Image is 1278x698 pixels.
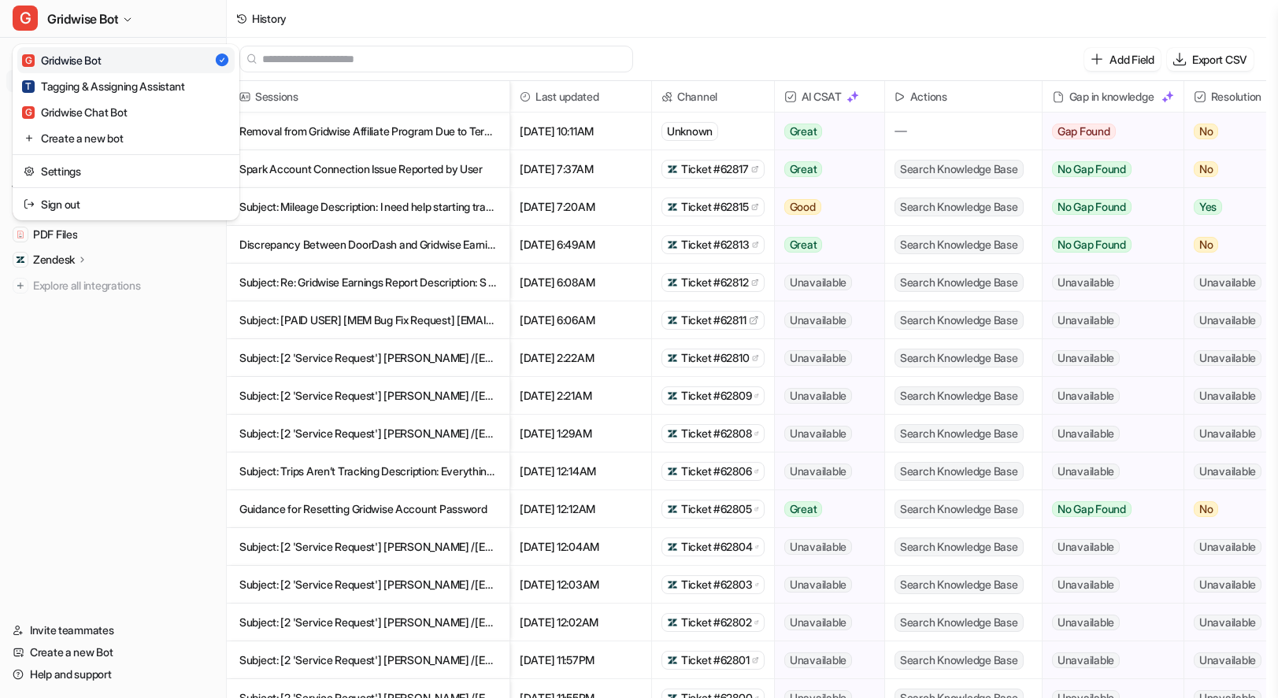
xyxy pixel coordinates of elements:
[22,78,185,94] div: Tagging & Assigning Assistant
[22,54,35,67] span: G
[17,158,235,184] a: Settings
[22,80,35,93] span: T
[22,104,127,120] div: Gridwise Chat Bot
[17,125,235,151] a: Create a new bot
[13,6,38,31] span: G
[24,130,35,146] img: reset
[24,163,35,179] img: reset
[13,44,239,220] div: GGridwise Bot
[17,191,235,217] a: Sign out
[47,8,118,30] span: Gridwise Bot
[22,52,102,68] div: Gridwise Bot
[22,106,35,119] span: G
[24,196,35,212] img: reset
